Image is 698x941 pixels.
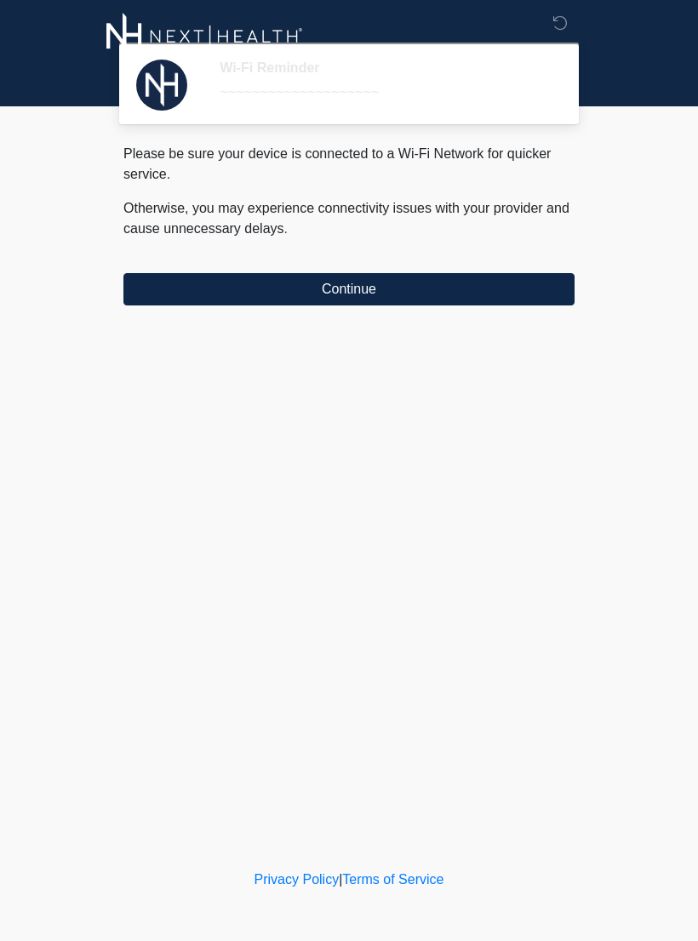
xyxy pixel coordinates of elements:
[339,872,342,887] a: |
[255,872,340,887] a: Privacy Policy
[136,60,187,111] img: Agent Avatar
[284,221,288,236] span: .
[106,13,303,60] img: Next-Health Logo
[342,872,443,887] a: Terms of Service
[123,144,575,185] p: Please be sure your device is connected to a Wi-Fi Network for quicker service.
[123,198,575,239] p: Otherwise, you may experience connectivity issues with your provider and cause unnecessary delays
[220,83,549,103] div: ~~~~~~~~~~~~~~~~~~~~
[123,273,575,305] button: Continue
